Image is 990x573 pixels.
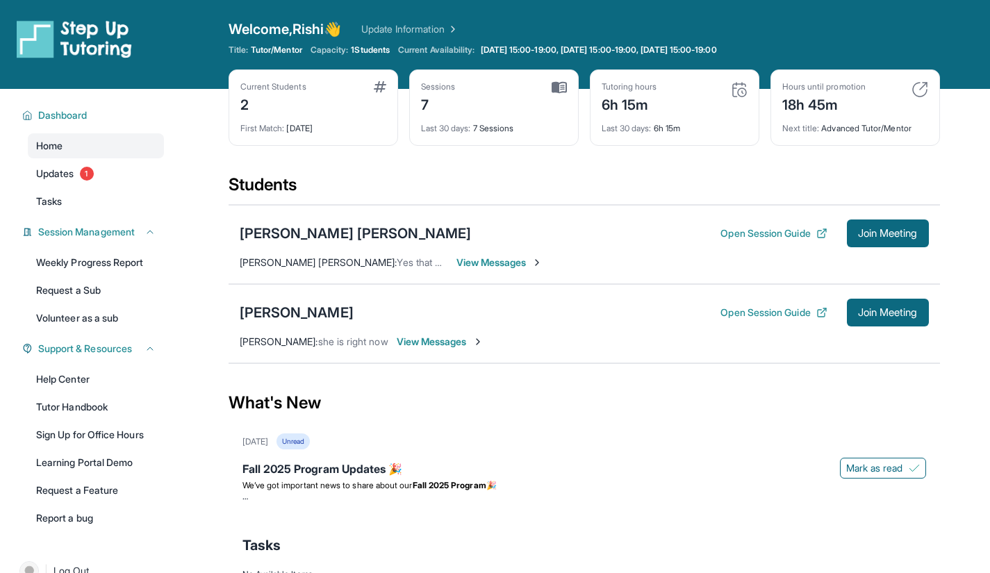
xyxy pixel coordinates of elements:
span: Tutor/Mentor [251,44,302,56]
span: Welcome, Rishi 👋 [229,19,342,39]
span: she is right now [318,335,388,347]
span: We’ve got important news to share about our [242,480,413,490]
a: Sign Up for Office Hours [28,422,164,447]
div: Fall 2025 Program Updates 🎉 [242,460,926,480]
span: Last 30 days : [602,123,652,133]
a: Request a Sub [28,278,164,303]
span: Capacity: [311,44,349,56]
button: Session Management [33,225,156,239]
img: Chevron Right [445,22,459,36]
button: Dashboard [33,108,156,122]
a: Learning Portal Demo [28,450,164,475]
img: Chevron-Right [472,336,484,347]
div: [DATE] [240,115,386,134]
a: Home [28,133,164,158]
span: Mark as read [846,461,903,475]
span: View Messages [397,335,484,349]
a: Tasks [28,189,164,214]
span: [DATE] 15:00-19:00, [DATE] 15:00-19:00, [DATE] 15:00-19:00 [481,44,717,56]
span: View Messages [456,256,543,269]
div: 6h 15m [602,92,657,115]
div: [PERSON_NAME] [PERSON_NAME] [240,224,472,243]
span: 1 [80,167,94,181]
a: Request a Feature [28,478,164,503]
img: card [911,81,928,98]
div: [DATE] [242,436,268,447]
div: Sessions [421,81,456,92]
span: First Match : [240,123,285,133]
span: [PERSON_NAME] : [240,335,318,347]
span: Join Meeting [858,229,918,238]
div: 6h 15m [602,115,748,134]
button: Support & Resources [33,342,156,356]
div: Current Students [240,81,306,92]
div: 7 [421,92,456,115]
span: Dashboard [38,108,88,122]
span: Tasks [242,535,281,555]
span: Join Meeting [858,308,918,317]
button: Open Session Guide [720,226,827,240]
strong: Fall 2025 Program [413,480,486,490]
a: Weekly Progress Report [28,250,164,275]
a: Tutor Handbook [28,395,164,420]
div: 7 Sessions [421,115,567,134]
span: Last 30 days : [421,123,471,133]
div: Students [229,174,940,204]
span: 🎉 [486,480,497,490]
div: 2 [240,92,306,115]
div: What's New [229,372,940,433]
img: Mark as read [909,463,920,474]
button: Join Meeting [847,299,929,326]
span: Session Management [38,225,135,239]
div: Tutoring hours [602,81,657,92]
button: Open Session Guide [720,306,827,319]
a: Update Information [361,22,459,36]
a: Help Center [28,367,164,392]
div: [PERSON_NAME] [240,303,354,322]
span: Title: [229,44,248,56]
span: Support & Resources [38,342,132,356]
span: [PERSON_NAME] [PERSON_NAME] : [240,256,397,268]
img: card [374,81,386,92]
div: Hours until promotion [782,81,866,92]
a: Report a bug [28,506,164,531]
button: Join Meeting [847,219,929,247]
div: Advanced Tutor/Mentor [782,115,928,134]
span: Tasks [36,194,62,208]
div: 18h 45m [782,92,866,115]
a: Volunteer as a sub [28,306,164,331]
img: logo [17,19,132,58]
span: Updates [36,167,74,181]
button: Mark as read [840,458,926,479]
div: Unread [277,433,310,449]
span: Home [36,139,63,153]
span: Yes that works! 🙏🏽 [397,256,478,268]
img: card [552,81,567,94]
span: 1 Students [351,44,390,56]
img: Chevron-Right [531,257,543,268]
a: [DATE] 15:00-19:00, [DATE] 15:00-19:00, [DATE] 15:00-19:00 [478,44,720,56]
a: Updates1 [28,161,164,186]
img: card [731,81,748,98]
span: Current Availability: [398,44,475,56]
span: Next title : [782,123,820,133]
